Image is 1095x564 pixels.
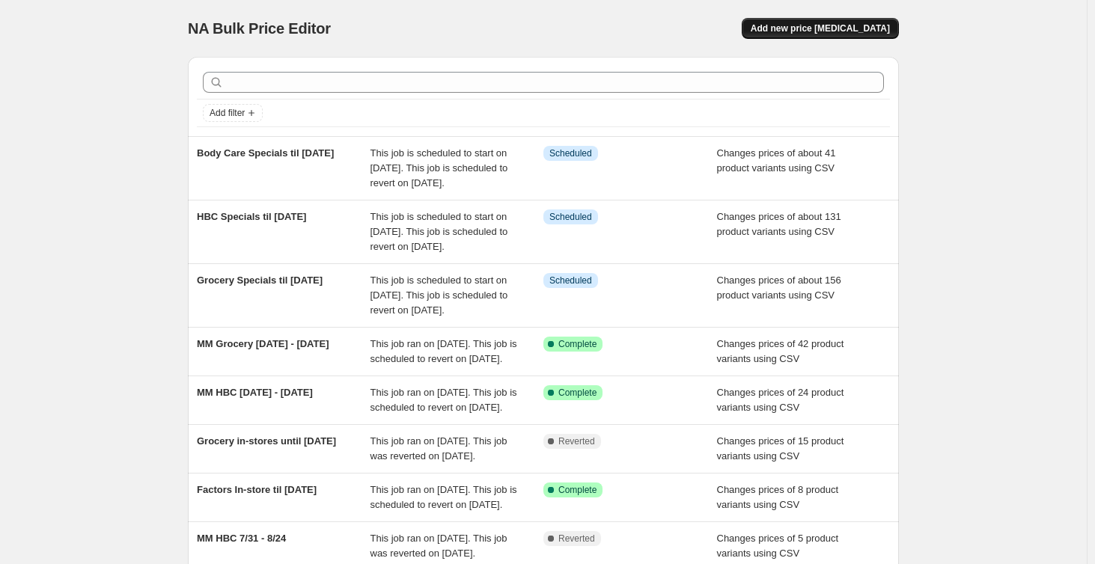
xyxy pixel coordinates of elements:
[549,275,592,286] span: Scheduled
[210,107,245,119] span: Add filter
[742,18,899,39] button: Add new price [MEDICAL_DATA]
[558,387,597,399] span: Complete
[717,338,844,364] span: Changes prices of 42 product variants using CSV
[717,533,839,559] span: Changes prices of 5 product variants using CSV
[558,338,597,350] span: Complete
[370,275,508,316] span: This job is scheduled to start on [DATE]. This job is scheduled to revert on [DATE].
[549,211,592,223] span: Scheduled
[370,533,507,559] span: This job ran on [DATE]. This job was reverted on [DATE].
[558,533,595,545] span: Reverted
[370,435,507,462] span: This job ran on [DATE]. This job was reverted on [DATE].
[549,147,592,159] span: Scheduled
[370,484,517,510] span: This job ran on [DATE]. This job is scheduled to revert on [DATE].
[197,338,329,349] span: MM Grocery [DATE] - [DATE]
[717,387,844,413] span: Changes prices of 24 product variants using CSV
[717,484,839,510] span: Changes prices of 8 product variants using CSV
[197,435,336,447] span: Grocery in-stores until [DATE]
[197,147,334,159] span: Body Care Specials til [DATE]
[717,275,841,301] span: Changes prices of about 156 product variants using CSV
[558,484,597,496] span: Complete
[370,211,508,252] span: This job is scheduled to start on [DATE]. This job is scheduled to revert on [DATE].
[751,22,890,34] span: Add new price [MEDICAL_DATA]
[197,387,313,398] span: MM HBC [DATE] - [DATE]
[197,275,323,286] span: Grocery Specials til [DATE]
[717,435,844,462] span: Changes prices of 15 product variants using CSV
[558,435,595,447] span: Reverted
[717,147,836,174] span: Changes prices of about 41 product variants using CSV
[717,211,841,237] span: Changes prices of about 131 product variants using CSV
[370,147,508,188] span: This job is scheduled to start on [DATE]. This job is scheduled to revert on [DATE].
[370,338,517,364] span: This job ran on [DATE]. This job is scheduled to revert on [DATE].
[370,387,517,413] span: This job ran on [DATE]. This job is scheduled to revert on [DATE].
[188,20,331,37] span: NA Bulk Price Editor
[197,211,306,222] span: HBC Specials til [DATE]
[203,104,263,122] button: Add filter
[197,484,317,495] span: Factors In-store til [DATE]
[197,533,286,544] span: MM HBC 7/31 - 8/24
